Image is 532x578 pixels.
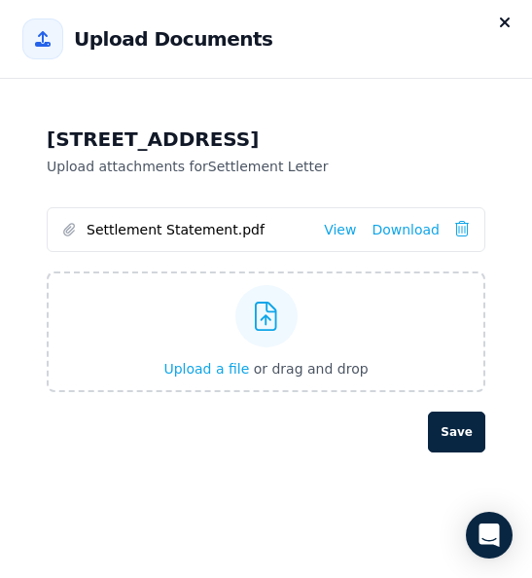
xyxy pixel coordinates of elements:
button: Save [428,412,485,452]
span: or drag and drop [254,361,369,377]
h2: [STREET_ADDRESS] [47,126,485,153]
span: Upload a file [163,361,249,377]
span: Settlement Statement.pdf [87,220,308,239]
a: View [324,220,356,239]
h2: Upload Documents [74,25,272,53]
a: Download [372,220,440,239]
button: Upload a file or drag and drop [163,359,368,379]
p: Upload attachments for Settlement Letter [47,157,485,176]
div: Open Intercom Messenger [466,512,513,559]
